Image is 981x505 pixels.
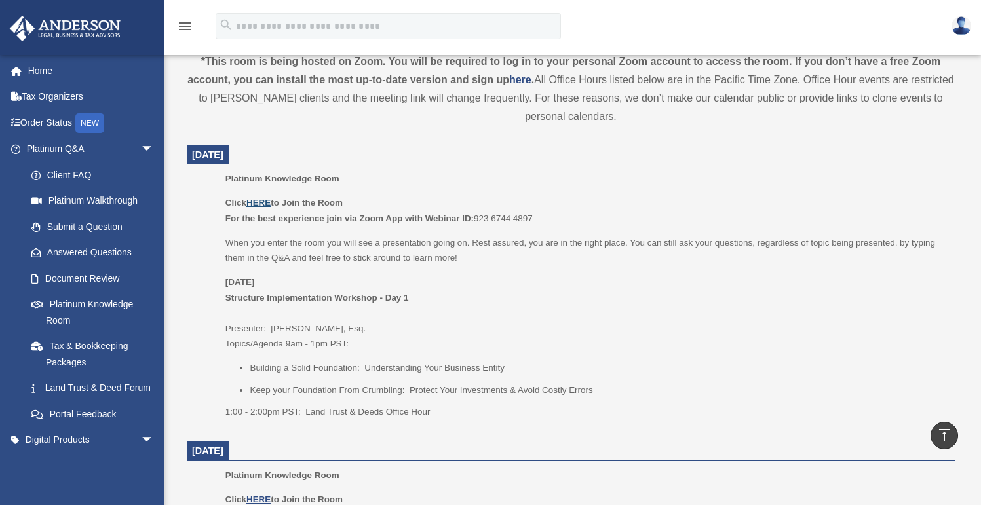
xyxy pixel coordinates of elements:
[225,174,339,183] span: Platinum Knowledge Room
[177,18,193,34] i: menu
[141,453,167,479] span: arrow_drop_down
[18,214,174,240] a: Submit a Question
[509,74,531,85] a: here
[225,470,339,480] span: Platinum Knowledge Room
[931,422,958,449] a: vertical_align_top
[225,495,343,504] b: Click to Join the Room
[18,240,174,266] a: Answered Questions
[219,18,233,32] i: search
[141,427,167,454] span: arrow_drop_down
[246,495,271,504] a: HERE
[187,56,940,85] strong: *This room is being hosted on Zoom. You will be required to log in to your personal Zoom account ...
[18,291,167,333] a: Platinum Knowledge Room
[225,293,409,303] b: Structure Implementation Workshop - Day 1
[18,401,174,427] a: Portal Feedback
[18,333,174,375] a: Tax & Bookkeeping Packages
[141,136,167,163] span: arrow_drop_down
[952,16,971,35] img: User Pic
[192,445,223,456] span: [DATE]
[9,84,174,110] a: Tax Organizers
[936,427,952,443] i: vertical_align_top
[225,214,474,223] b: For the best experience join via Zoom App with Webinar ID:
[9,427,174,453] a: Digital Productsarrow_drop_down
[225,195,946,226] p: 923 6744 4897
[9,109,174,136] a: Order StatusNEW
[9,453,174,479] a: My Entitiesarrow_drop_down
[9,136,174,162] a: Platinum Q&Aarrow_drop_down
[18,265,174,291] a: Document Review
[18,375,174,402] a: Land Trust & Deed Forum
[246,198,271,208] a: HERE
[225,277,255,287] u: [DATE]
[225,198,343,208] b: Click to Join the Room
[187,52,955,126] div: All Office Hours listed below are in the Pacific Time Zone. Office Hour events are restricted to ...
[75,113,104,133] div: NEW
[192,149,223,160] span: [DATE]
[177,23,193,34] a: menu
[250,383,946,398] li: Keep your Foundation From Crumbling: Protect Your Investments & Avoid Costly Errors
[225,274,946,352] p: Presenter: [PERSON_NAME], Esq. Topics/Agenda 9am - 1pm PST:
[18,162,174,188] a: Client FAQ
[250,360,946,376] li: Building a Solid Foundation: Understanding Your Business Entity
[225,404,946,420] p: 1:00 - 2:00pm PST: Land Trust & Deeds Office Hour
[18,188,174,214] a: Platinum Walkthrough
[531,74,534,85] strong: .
[225,235,946,266] p: When you enter the room you will see a presentation going on. Rest assured, you are in the right ...
[9,58,174,84] a: Home
[6,16,125,41] img: Anderson Advisors Platinum Portal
